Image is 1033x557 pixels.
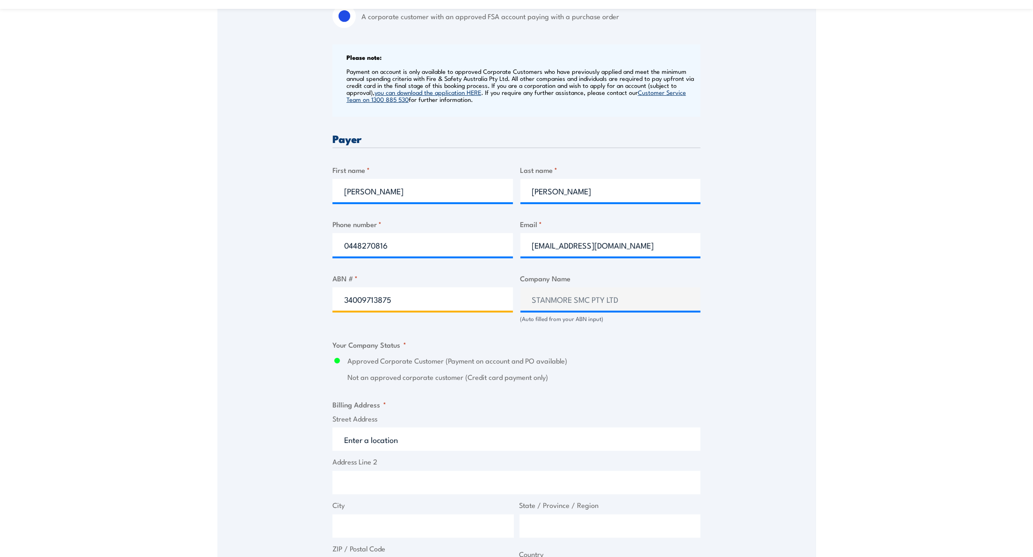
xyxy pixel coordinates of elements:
[347,356,701,366] label: Approved Corporate Customer (Payment on account and PO available)
[361,5,701,28] label: A corporate customer with an approved FSA account paying with a purchase order
[332,273,513,284] label: ABN #
[332,543,514,554] label: ZIP / Postal Code
[347,52,382,62] b: Please note:
[332,164,513,175] label: First name
[332,133,701,144] h3: Payer
[347,88,686,103] a: Customer Service Team on 1300 885 530
[347,68,698,103] p: Payment on account is only available to approved Corporate Customers who have previously applied ...
[332,339,406,350] legend: Your Company Status
[520,164,701,175] label: Last name
[332,428,701,451] input: Enter a location
[375,88,481,96] a: you can download the application HERE
[347,372,701,383] label: Not an approved corporate customer (Credit card payment only)
[332,219,513,229] label: Phone number
[520,273,701,284] label: Company Name
[332,414,701,424] label: Street Address
[520,314,701,323] div: (Auto filled from your ABN input)
[520,500,701,511] label: State / Province / Region
[332,500,514,511] label: City
[520,219,701,229] label: Email
[332,399,386,410] legend: Billing Address
[332,457,701,467] label: Address Line 2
